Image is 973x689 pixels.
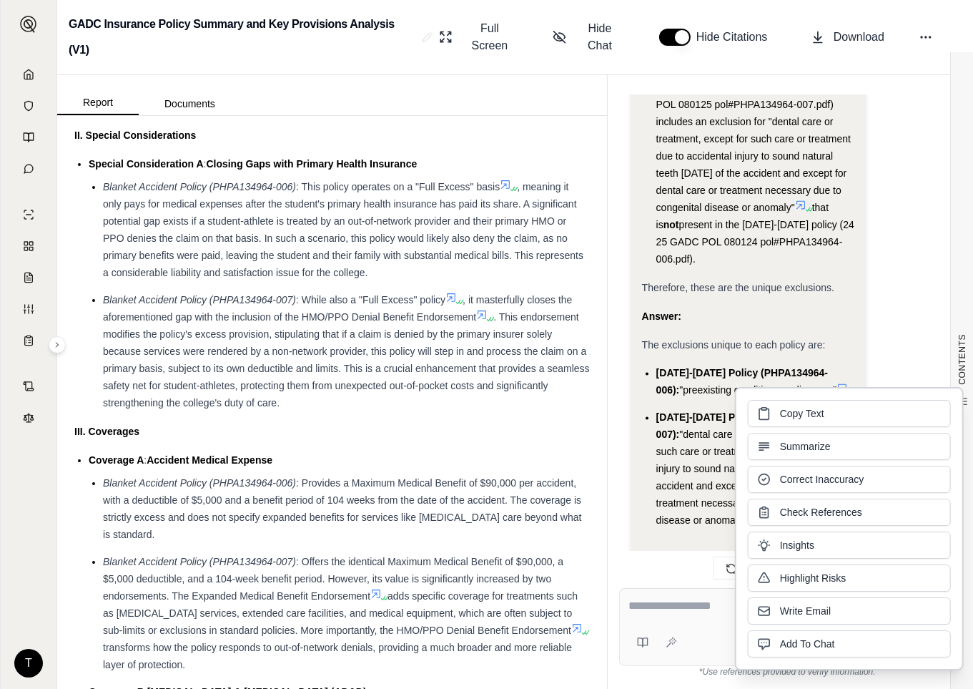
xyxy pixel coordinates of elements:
div: *Use references provided to verify information. [619,666,956,678]
span: Write Email [780,604,831,618]
a: Home [9,60,48,89]
span: Therefore, these are the unique exclusions. [642,282,834,293]
span: Insights [780,538,814,552]
button: Add To Chat [748,630,951,658]
strong: II. Special Considerations [74,130,196,141]
span: : While also a "Full Excess" policy [296,294,445,306]
img: Expand sidebar [20,16,37,33]
a: Chat [9,155,48,183]
button: Write Email [748,597,951,625]
span: Blanket Accident Policy (PHPA134964-007) [103,556,296,567]
span: present in the [DATE]-[DATE] policy (24 25 GADC POL 080124 pol#PHPA134964-006.pdf). [656,219,854,265]
a: Coverage Table [9,326,48,355]
span: : [144,454,147,466]
a: Claim Coverage [9,263,48,292]
span: Coverage A [89,454,144,466]
button: Expand sidebar [49,336,66,353]
a: Contract Analysis [9,372,48,401]
span: Summarize [780,439,831,454]
span: : Offers the identical Maximum Medical Benefit of $90,000, a $5,000 deductible, and a 104-week be... [103,556,563,602]
button: Regenerate Response [713,557,861,580]
span: : Provides a Maximum Medical Benefit of $90,000 per accident, with a deductible of $5,000 and a b... [103,477,581,540]
div: T [14,649,43,678]
span: transforms how the policy responds to out-of-network denials, providing a much broader and more r... [103,642,572,670]
span: Hide Chat [575,20,625,54]
button: Report [57,91,139,115]
span: Blanket Accident Policy (PHPA134964-006) [103,477,296,489]
strong: III. Coverages [74,426,139,437]
span: Correct Inaccuracy [780,472,864,487]
span: Accident Medical Expense [147,454,272,466]
span: adds specific coverage for treatments such as [MEDICAL_DATA] services, extended care facilities, ... [103,590,578,636]
a: Prompt Library [9,123,48,152]
span: [DATE]-[DATE] Policy (PHPA134964-006): [656,368,828,396]
span: "preexisting conditions or diseases" [679,385,836,396]
h2: GADC Insurance Policy Summary and Key Provisions Analysis (V1) [69,11,416,63]
button: Correct Inaccuracy [748,466,951,493]
span: Special Consideration A [89,158,204,170]
a: Single Policy [9,200,48,229]
button: Download [805,23,890,52]
span: The [DATE]-[DATE] policy (25 26 GADC POL 080125 pol#PHPA134964-007.pdf) includes an exclusion for... [656,82,851,213]
button: Highlight Risks [748,565,951,592]
button: Hide Chat [547,14,631,60]
span: Closing Gaps with Primary Health Insurance [206,158,417,170]
a: Legal Search Engine [9,404,48,432]
button: Insights [748,532,951,559]
span: : This policy operates on a "Full Excess" basis [296,181,500,192]
span: The exclusions unique to each policy are: [642,339,826,351]
span: [DATE]-[DATE] Policy (PHPA134964-007): [656,412,828,441]
button: Summarize [748,433,951,460]
span: : [204,158,207,170]
span: "dental care or treatment, except for such care or treatment due to accidental injury to sound na... [656,429,842,527]
button: Check References [748,499,951,526]
strong: Answer: [642,311,681,322]
a: Custom Report [9,295,48,323]
span: Highlight Risks [780,571,846,585]
a: Policy Comparisons [9,232,48,260]
span: Download [834,29,884,46]
button: Full Screen [433,14,524,60]
span: Copy Text [780,406,824,421]
span: CONTENTS [957,334,968,385]
span: Add To Chat [780,637,835,651]
span: Blanket Accident Policy (PHPA134964-006) [103,181,296,192]
span: that is [656,202,829,230]
a: Documents Vault [9,92,48,120]
span: Blanket Accident Policy (PHPA134964-007) [103,294,296,306]
span: Full Screen [461,20,518,54]
span: Check References [780,505,862,519]
button: Documents [139,92,241,115]
span: not [663,219,679,230]
span: Hide Citations [696,29,776,46]
button: Copy Text [748,400,951,427]
button: Expand sidebar [14,10,43,39]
